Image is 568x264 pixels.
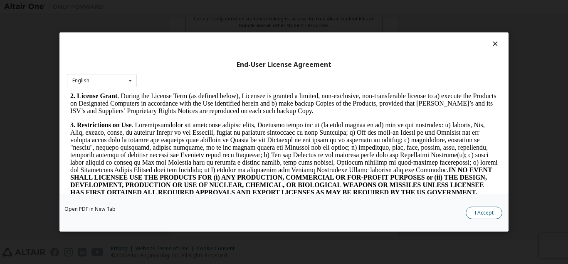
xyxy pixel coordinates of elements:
[3,74,425,104] strong: IN NO EVENT SHALL LICENSEE USE THE PRODUCTS FOR (i) ANY PRODUCTION, COMMERCIAL OR FOR-PROFIT PURP...
[3,29,65,36] strong: 3. Restrictions on Use
[466,207,502,219] button: I Accept
[3,29,431,104] p: . Loremipsumdolor sit ametconse adipisc elits, Doeiusmo tempo inc ut (la etdol magnaa en ad) min ...
[64,207,116,212] a: Open PDF in New Tab
[3,111,59,118] strong: 4. Hosted Products.
[72,78,89,83] div: English
[67,61,501,69] div: End-User License Agreement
